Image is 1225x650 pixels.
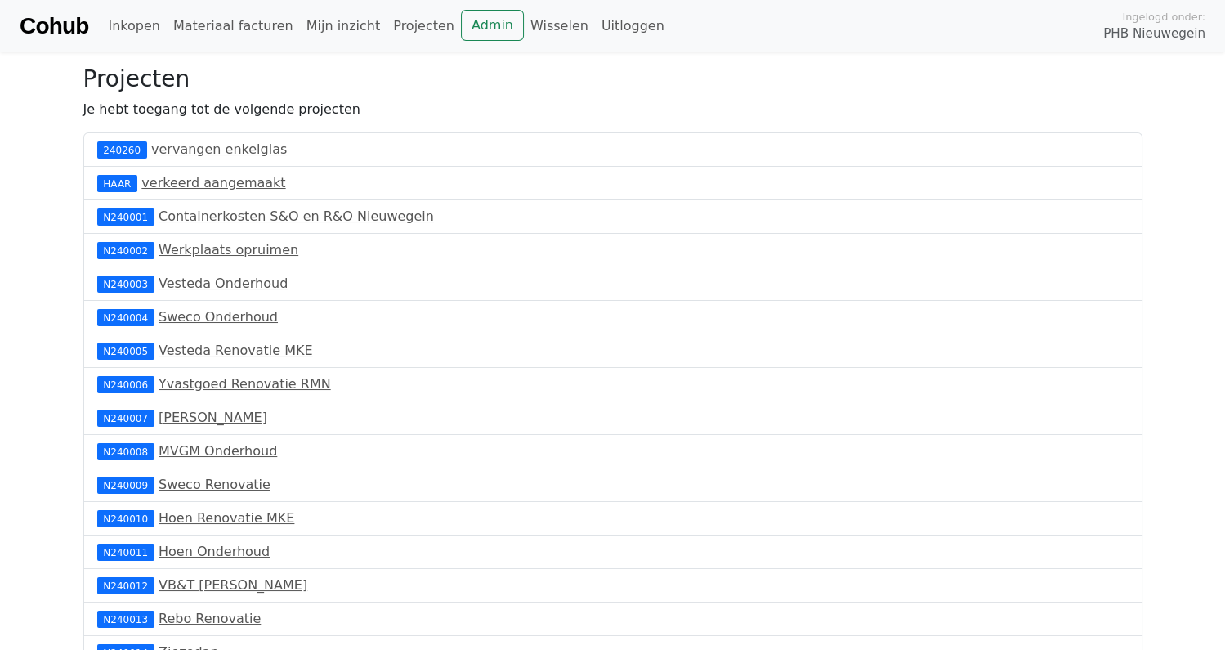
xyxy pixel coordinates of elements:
a: Vesteda Renovatie MKE [159,343,313,358]
div: N240002 [97,242,154,258]
a: Yvastgoed Renovatie RMN [159,376,331,392]
div: N240006 [97,376,154,392]
div: N240011 [97,544,154,560]
a: VB&T [PERSON_NAME] [159,577,307,593]
a: Vesteda Onderhoud [159,276,288,291]
a: Hoen Renovatie MKE [159,510,294,526]
div: N240005 [97,343,154,359]
h3: Projecten [83,65,1142,93]
a: [PERSON_NAME] [159,410,267,425]
div: N240004 [97,309,154,325]
div: N240001 [97,208,154,225]
div: N240012 [97,577,154,594]
div: HAAR [97,175,138,191]
a: Sweco Onderhoud [159,309,278,325]
a: MVGM Onderhoud [159,443,277,459]
a: Werkplaats opruimen [159,242,298,258]
div: N240013 [97,611,154,627]
span: PHB Nieuwegein [1103,25,1205,43]
span: Ingelogd onder: [1122,9,1205,25]
div: N240007 [97,410,154,426]
a: Cohub [20,7,88,46]
a: Sweco Renovatie [159,477,270,492]
p: Je hebt toegang tot de volgende projecten [83,100,1142,119]
a: Hoen Onderhoud [159,544,270,559]
a: Containerkosten S&O en R&O Nieuwegein [159,208,434,224]
a: Uitloggen [595,10,671,43]
a: Wisselen [524,10,595,43]
a: Projecten [387,10,461,43]
a: Mijn inzicht [300,10,387,43]
div: N240010 [97,510,154,527]
a: verkeerd aangemaakt [141,175,285,191]
a: Inkopen [101,10,166,43]
div: N240008 [97,443,154,459]
a: Materiaal facturen [167,10,300,43]
a: vervangen enkelglas [151,141,287,157]
div: N240009 [97,477,154,493]
div: 240260 [97,141,147,158]
a: Admin [461,10,524,41]
div: N240003 [97,276,154,292]
a: Rebo Renovatie [159,611,261,626]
